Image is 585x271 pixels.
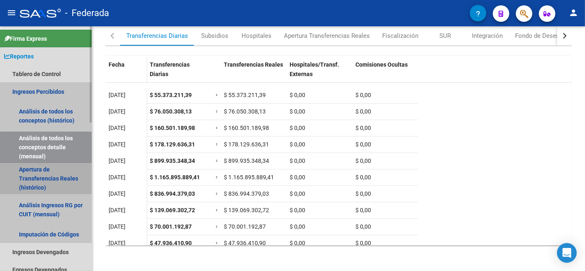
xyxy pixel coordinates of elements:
[65,4,109,22] span: - Federada
[224,240,266,246] span: $ 47.936.410,90
[109,240,125,246] span: [DATE]
[290,158,305,164] span: $ 0,00
[557,243,577,263] div: Open Intercom Messenger
[355,207,371,213] span: $ 0,00
[150,190,195,197] span: $ 836.994.379,03
[105,56,146,90] datatable-header-cell: Fecha
[150,61,190,77] span: Transferencias Diarias
[355,158,371,164] span: $ 0,00
[216,158,219,164] span: =
[4,52,34,61] span: Reportes
[109,61,125,68] span: Fecha
[109,158,125,164] span: [DATE]
[224,92,266,98] span: $ 55.373.211,39
[515,31,573,40] div: Fondo de Desempleo
[355,190,371,197] span: $ 0,00
[109,92,125,98] span: [DATE]
[224,125,269,131] span: $ 160.501.189,98
[216,223,219,230] span: =
[150,223,192,230] span: $ 70.001.192,87
[216,240,219,246] span: =
[150,125,195,131] span: $ 160.501.189,98
[146,56,212,90] datatable-header-cell: Transferencias Diarias
[150,108,192,115] span: $ 76.050.308,13
[216,92,219,98] span: =
[216,108,219,115] span: =
[290,223,305,230] span: $ 0,00
[216,207,219,213] span: =
[290,125,305,131] span: $ 0,00
[290,190,305,197] span: $ 0,00
[216,125,219,131] span: =
[352,56,418,90] datatable-header-cell: Comisiones Ocultas
[224,61,283,68] span: Transferencias Reales
[355,61,408,68] span: Comisiones Ocultas
[355,141,371,148] span: $ 0,00
[201,31,228,40] div: Subsidios
[286,56,352,90] datatable-header-cell: Hospitales/Transf. Externas
[109,125,125,131] span: [DATE]
[290,92,305,98] span: $ 0,00
[224,190,269,197] span: $ 836.994.379,03
[290,207,305,213] span: $ 0,00
[382,31,418,40] div: Fiscalización
[109,190,125,197] span: [DATE]
[224,141,269,148] span: $ 178.129.636,31
[355,125,371,131] span: $ 0,00
[150,158,195,164] span: $ 899.935.348,34
[109,108,125,115] span: [DATE]
[290,174,305,181] span: $ 0,00
[221,56,286,90] datatable-header-cell: Transferencias Reales
[216,174,219,181] span: =
[224,207,269,213] span: $ 139.069.302,72
[109,141,125,148] span: [DATE]
[109,223,125,230] span: [DATE]
[150,92,192,98] span: $ 55.373.211,39
[224,108,266,115] span: $ 76.050.308,13
[241,31,272,40] div: Hospitales
[150,240,192,246] span: $ 47.936.410,90
[224,223,266,230] span: $ 70.001.192,87
[109,207,125,213] span: [DATE]
[284,31,370,40] div: Apertura Transferencias Reales
[290,108,305,115] span: $ 0,00
[224,158,269,164] span: $ 899.935.348,34
[109,174,125,181] span: [DATE]
[439,31,451,40] div: SUR
[355,108,371,115] span: $ 0,00
[126,31,188,40] div: Transferencias Diarias
[355,174,371,181] span: $ 0,00
[4,34,47,43] span: Firma Express
[150,141,195,148] span: $ 178.129.636,31
[224,174,274,181] span: $ 1.165.895.889,41
[216,190,219,197] span: =
[150,174,200,181] span: $ 1.165.895.889,41
[150,207,195,213] span: $ 139.069.302,72
[472,31,503,40] div: Integración
[290,141,305,148] span: $ 0,00
[569,8,578,18] mat-icon: person
[290,240,305,246] span: $ 0,00
[355,240,371,246] span: $ 0,00
[290,61,339,77] span: Hospitales/Transf. Externas
[355,92,371,98] span: $ 0,00
[355,223,371,230] span: $ 0,00
[216,141,219,148] span: =
[7,8,16,18] mat-icon: menu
